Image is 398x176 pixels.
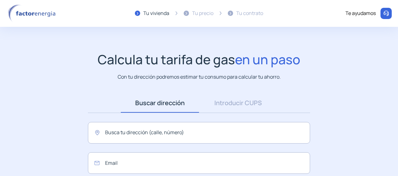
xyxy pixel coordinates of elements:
img: llamar [383,10,389,17]
h1: Calcula tu tarifa de gas [98,52,300,67]
div: Te ayudamos [345,9,376,17]
a: Buscar dirección [121,93,199,113]
div: Tu precio [192,9,213,17]
div: Tu contrato [236,9,263,17]
div: Tu vivienda [143,9,169,17]
a: Introducir CUPS [199,93,277,113]
img: logo factor [6,4,59,22]
span: en un paso [235,51,300,68]
p: Con tu dirección podremos estimar tu consumo para calcular tu ahorro. [118,73,281,81]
